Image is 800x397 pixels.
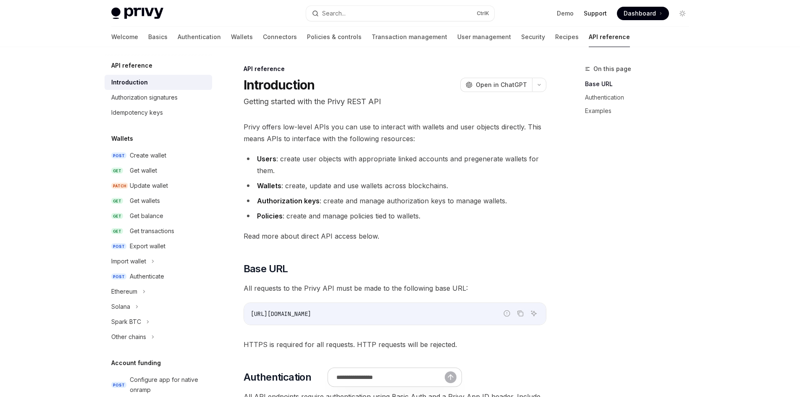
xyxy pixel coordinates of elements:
a: Transaction management [372,27,447,47]
h1: Introduction [244,77,315,92]
div: Get wallet [130,166,157,176]
span: POST [111,243,126,250]
h5: API reference [111,60,152,71]
li: : create and manage authorization keys to manage wallets. [244,195,546,207]
button: Copy the contents from the code block [515,308,526,319]
div: Get wallets [130,196,160,206]
span: [URL][DOMAIN_NAME] [251,310,311,318]
a: API reference [589,27,630,47]
p: Getting started with the Privy REST API [244,96,546,108]
span: HTTPS is required for all requests. HTTP requests will be rejected. [244,339,546,350]
a: User management [457,27,511,47]
span: POST [111,382,126,388]
strong: Policies [257,212,283,220]
span: Read more about direct API access below. [244,230,546,242]
div: API reference [244,65,546,73]
span: POST [111,273,126,280]
a: Authorization signatures [105,90,212,105]
div: Export wallet [130,241,165,251]
div: Other chains [111,332,146,342]
a: Dashboard [617,7,669,20]
span: Base URL [244,262,288,276]
a: Authentication [585,91,696,104]
div: Configure app for native onramp [130,375,207,395]
a: GETGet wallets [105,193,212,208]
span: Open in ChatGPT [476,81,527,89]
button: Toggle dark mode [676,7,689,20]
strong: Users [257,155,276,163]
li: : create and manage policies tied to wallets. [244,210,546,222]
a: Welcome [111,27,138,47]
a: Recipes [555,27,579,47]
div: Search... [322,8,346,18]
a: Idempotency keys [105,105,212,120]
a: Policies & controls [307,27,362,47]
div: Import wallet [111,256,146,266]
span: Ctrl K [477,10,489,17]
div: Authorization signatures [111,92,178,103]
h5: Wallets [111,134,133,144]
a: Authentication [178,27,221,47]
div: Update wallet [130,181,168,191]
button: Open in ChatGPT [460,78,532,92]
a: POSTExport wallet [105,239,212,254]
a: Base URL [585,77,696,91]
button: Send message [445,371,456,383]
a: PATCHUpdate wallet [105,178,212,193]
div: Spark BTC [111,317,141,327]
strong: Wallets [257,181,281,190]
h5: Account funding [111,358,161,368]
span: GET [111,168,123,174]
div: Get balance [130,211,163,221]
strong: Authorization keys [257,197,320,205]
a: Basics [148,27,168,47]
a: POSTCreate wallet [105,148,212,163]
span: POST [111,152,126,159]
button: Search...CtrlK [306,6,494,21]
a: Introduction [105,75,212,90]
span: PATCH [111,183,128,189]
a: GETGet transactions [105,223,212,239]
a: Support [584,9,607,18]
span: GET [111,228,123,234]
span: GET [111,213,123,219]
span: All requests to the Privy API must be made to the following base URL: [244,282,546,294]
a: Connectors [263,27,297,47]
div: Introduction [111,77,148,87]
button: Ask AI [528,308,539,319]
a: Demo [557,9,574,18]
img: light logo [111,8,163,19]
div: Ethereum [111,287,137,297]
div: Get transactions [130,226,174,236]
a: Wallets [231,27,253,47]
span: On this page [593,64,631,74]
div: Solana [111,302,130,312]
div: Idempotency keys [111,108,163,118]
div: Create wallet [130,150,166,160]
a: POSTAuthenticate [105,269,212,284]
a: Examples [585,104,696,118]
a: GETGet balance [105,208,212,223]
a: GETGet wallet [105,163,212,178]
span: Privy offers low-level APIs you can use to interact with wallets and user objects directly. This ... [244,121,546,145]
button: Report incorrect code [501,308,512,319]
li: : create, update and use wallets across blockchains. [244,180,546,192]
li: : create user objects with appropriate linked accounts and pregenerate wallets for them. [244,153,546,176]
span: Dashboard [624,9,656,18]
span: GET [111,198,123,204]
div: Authenticate [130,271,164,281]
a: Security [521,27,545,47]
